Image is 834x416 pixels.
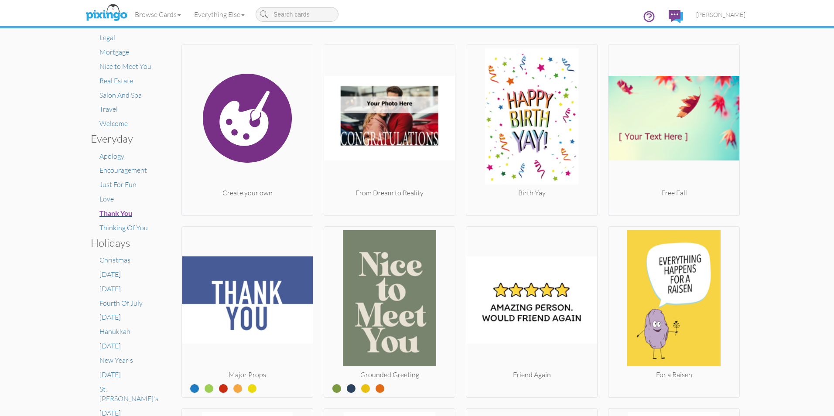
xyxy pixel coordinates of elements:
[608,48,739,188] img: 20250908-205024-9e166ba402a1-250.png
[128,3,188,25] a: Browse Cards
[324,370,455,380] div: Grounded Greeting
[99,356,133,365] a: New Year's
[608,230,739,370] img: 20250828-183240-9b6dc548e1c2-250.jpg
[99,76,133,85] a: Real Estate
[608,370,739,380] div: For a Raisen
[324,188,455,198] div: From Dream to Reality
[182,48,313,188] img: create.svg
[99,33,115,42] a: Legal
[99,256,130,264] a: Christmas
[696,11,745,18] span: [PERSON_NAME]
[99,48,129,56] a: Mortgage
[99,370,121,379] a: [DATE]
[182,370,313,380] div: Major Props
[99,194,114,203] a: Love
[91,133,154,144] h3: Everyday
[324,48,455,188] img: 20250905-201811-b377196b96e5-250.png
[99,180,137,189] a: Just For Fun
[466,230,597,370] img: 20241114-001517-5c2bbd06cf65-250.jpg
[99,223,148,232] a: Thinking Of You
[466,48,597,188] img: 20250828-163716-8d2042864239-250.jpg
[99,91,142,99] a: Salon And Spa
[256,7,338,22] input: Search cards
[99,209,132,217] span: Thank You
[99,341,121,350] a: [DATE]
[99,209,132,218] a: Thank You
[99,270,121,279] a: [DATE]
[99,152,124,160] a: Apology
[83,2,130,24] img: pixingo logo
[99,62,151,71] a: Nice to Meet You
[188,3,251,25] a: Everything Else
[690,3,752,26] a: [PERSON_NAME]
[669,10,683,23] img: comments.svg
[99,105,118,113] a: Travel
[99,299,143,307] a: Fourth Of July
[466,370,597,380] div: Friend Again
[466,188,597,198] div: Birth Yay
[99,119,128,128] a: Welcome
[99,284,121,293] a: [DATE]
[99,327,130,336] a: Hanukkah
[99,166,147,174] a: Encouragement
[324,230,455,370] img: 20250527-043541-0b2d8b8e4674-250.jpg
[91,237,154,249] h3: Holidays
[182,230,313,370] img: 20250716-161921-cab435a0583f-250.jpg
[608,188,739,198] div: Free Fall
[99,385,158,403] a: St. [PERSON_NAME]'s
[182,188,313,198] div: Create your own
[99,313,121,321] a: [DATE]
